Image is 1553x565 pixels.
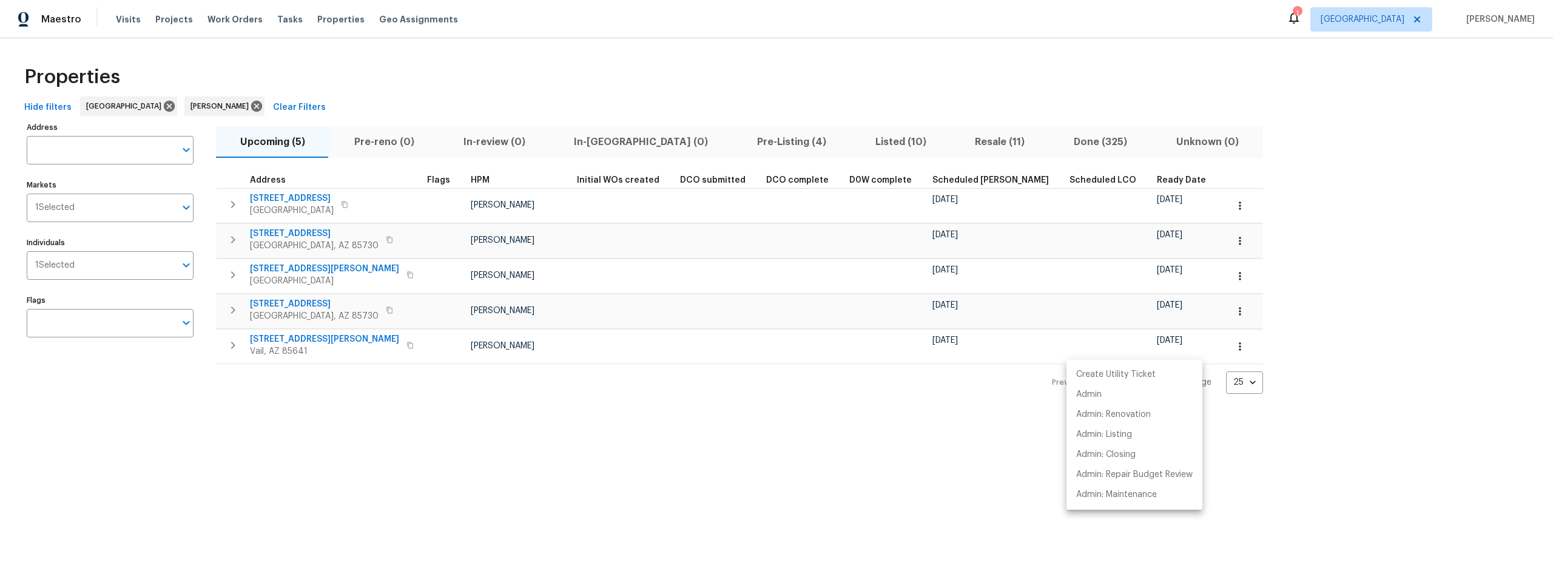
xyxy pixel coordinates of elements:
[1076,368,1156,381] p: Create Utility Ticket
[1076,388,1102,401] p: Admin
[1076,469,1193,481] p: Admin: Repair Budget Review
[1076,489,1157,501] p: Admin: Maintenance
[1076,448,1136,461] p: Admin: Closing
[1076,408,1151,421] p: Admin: Renovation
[1076,428,1132,441] p: Admin: Listing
